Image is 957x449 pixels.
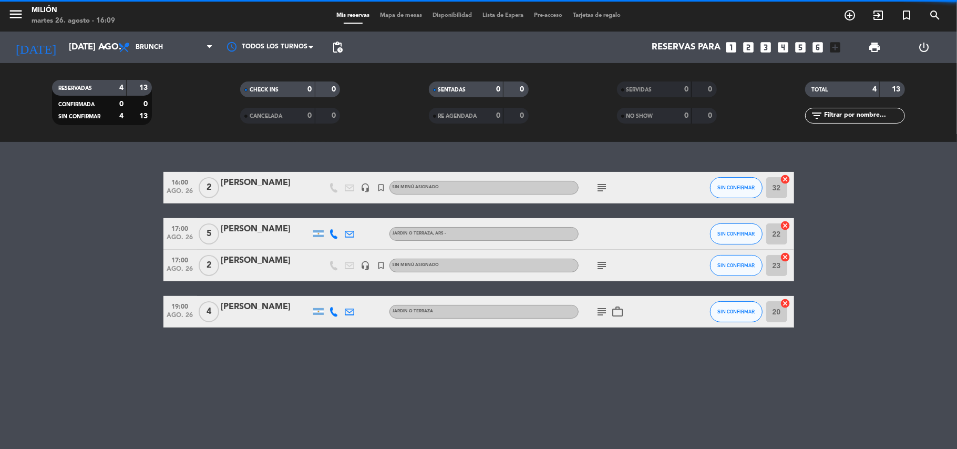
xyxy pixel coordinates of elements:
[58,86,92,91] span: RESERVADAS
[331,13,375,18] span: Mis reservas
[427,13,477,18] span: Disponibilidad
[143,100,150,108] strong: 0
[136,44,163,51] span: Brunch
[393,263,439,267] span: Sin menú asignado
[529,13,568,18] span: Pre-acceso
[8,6,24,22] i: menu
[98,41,110,54] i: arrow_drop_down
[167,253,193,266] span: 17:00
[810,109,823,122] i: filter_list
[434,231,446,236] span: , ARS -
[596,305,609,318] i: subject
[612,305,624,318] i: work_outline
[929,9,941,22] i: search
[717,309,755,314] span: SIN CONFIRMAR
[438,114,477,119] span: RE AGENDADA
[119,100,124,108] strong: 0
[199,255,219,276] span: 2
[119,113,124,120] strong: 4
[221,176,311,190] div: [PERSON_NAME]
[167,266,193,278] span: ago. 26
[199,177,219,198] span: 2
[32,5,115,16] div: Milión
[900,9,913,22] i: turned_in_not
[167,188,193,200] span: ago. 26
[708,112,714,119] strong: 0
[199,301,219,322] span: 4
[8,6,24,26] button: menu
[308,112,312,119] strong: 0
[377,261,386,270] i: turned_in_not
[331,41,344,54] span: pending_actions
[167,176,193,188] span: 16:00
[794,40,808,54] i: looks_5
[892,86,902,93] strong: 13
[568,13,626,18] span: Tarjetas de regalo
[725,40,738,54] i: looks_one
[596,259,609,272] i: subject
[438,87,466,93] span: SENTADAS
[626,87,652,93] span: SERVIDAS
[780,252,791,262] i: cancel
[918,41,931,54] i: power_settings_new
[361,183,371,192] i: headset_mic
[684,112,688,119] strong: 0
[710,177,763,198] button: SIN CONFIRMAR
[308,86,312,93] strong: 0
[58,102,95,107] span: CONFIRMADA
[58,114,100,119] span: SIN CONFIRMAR
[250,87,279,93] span: CHECK INS
[477,13,529,18] span: Lista de Espera
[139,113,150,120] strong: 13
[199,223,219,244] span: 5
[520,112,526,119] strong: 0
[393,231,446,236] span: JARDIN o TERRAZA
[167,312,193,324] span: ago. 26
[167,300,193,312] span: 19:00
[332,112,338,119] strong: 0
[652,43,721,53] span: Reservas para
[375,13,427,18] span: Mapa de mesas
[393,309,434,313] span: JARDIN o TERRAZA
[221,254,311,268] div: [PERSON_NAME]
[777,40,790,54] i: looks_4
[332,86,338,93] strong: 0
[596,181,609,194] i: subject
[872,86,877,93] strong: 4
[872,9,884,22] i: exit_to_app
[377,183,386,192] i: turned_in_not
[361,261,371,270] i: headset_mic
[496,86,500,93] strong: 0
[393,185,439,189] span: Sin menú asignado
[829,40,842,54] i: add_box
[742,40,756,54] i: looks_two
[710,301,763,322] button: SIN CONFIRMAR
[868,41,881,54] span: print
[710,223,763,244] button: SIN CONFIRMAR
[119,84,124,91] strong: 4
[710,255,763,276] button: SIN CONFIRMAR
[717,262,755,268] span: SIN CONFIRMAR
[626,114,653,119] span: NO SHOW
[759,40,773,54] i: looks_3
[811,40,825,54] i: looks_6
[8,36,64,59] i: [DATE]
[843,9,856,22] i: add_circle_outline
[780,220,791,231] i: cancel
[823,110,904,121] input: Filtrar por nombre...
[221,300,311,314] div: [PERSON_NAME]
[811,87,828,93] span: TOTAL
[250,114,282,119] span: CANCELADA
[717,185,755,190] span: SIN CONFIRMAR
[899,32,949,63] div: LOG OUT
[139,84,150,91] strong: 13
[167,222,193,234] span: 17:00
[717,231,755,237] span: SIN CONFIRMAR
[520,86,526,93] strong: 0
[32,16,115,26] div: martes 26. agosto - 16:09
[708,86,714,93] strong: 0
[167,234,193,246] span: ago. 26
[684,86,688,93] strong: 0
[221,222,311,236] div: [PERSON_NAME]
[780,298,791,309] i: cancel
